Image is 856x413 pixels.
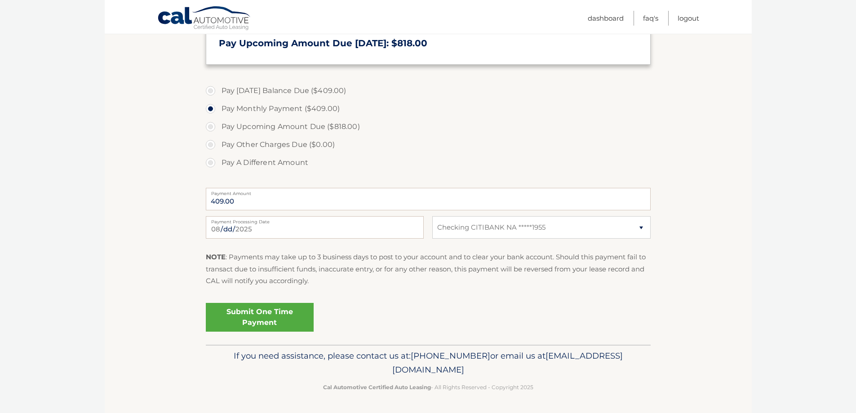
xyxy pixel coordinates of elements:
[206,136,651,154] label: Pay Other Charges Due ($0.00)
[643,11,658,26] a: FAQ's
[411,351,490,361] span: [PHONE_NUMBER]
[678,11,699,26] a: Logout
[206,100,651,118] label: Pay Monthly Payment ($409.00)
[219,38,638,49] h3: Pay Upcoming Amount Due [DATE]: $818.00
[206,216,424,223] label: Payment Processing Date
[323,384,431,391] strong: Cal Automotive Certified Auto Leasing
[206,253,226,261] strong: NOTE
[157,6,252,32] a: Cal Automotive
[212,349,645,377] p: If you need assistance, please contact us at: or email us at
[206,118,651,136] label: Pay Upcoming Amount Due ($818.00)
[206,188,651,195] label: Payment Amount
[206,303,314,332] a: Submit One Time Payment
[206,154,651,172] label: Pay A Different Amount
[206,251,651,287] p: : Payments may take up to 3 business days to post to your account and to clear your bank account....
[206,82,651,100] label: Pay [DATE] Balance Due ($409.00)
[588,11,624,26] a: Dashboard
[212,382,645,392] p: - All Rights Reserved - Copyright 2025
[206,188,651,210] input: Payment Amount
[206,216,424,239] input: Payment Date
